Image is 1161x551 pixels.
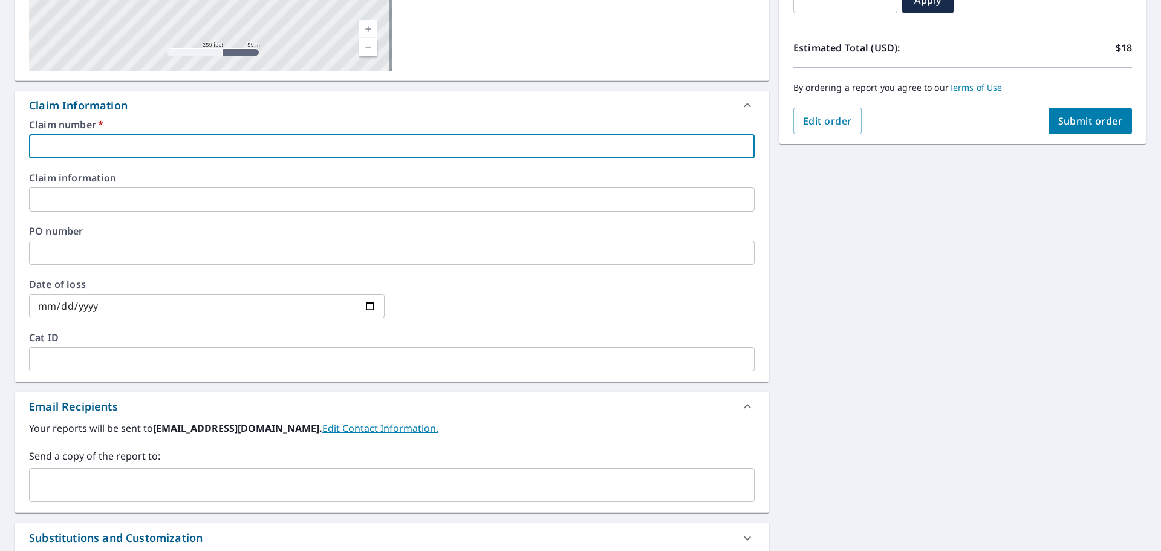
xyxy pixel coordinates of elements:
label: Send a copy of the report to: [29,449,755,463]
div: Email Recipients [29,399,118,415]
div: Email Recipients [15,392,769,421]
a: Current Level 17, Zoom In [359,20,377,38]
p: $18 [1116,41,1132,55]
a: Terms of Use [949,82,1003,93]
button: Edit order [793,108,862,134]
div: Substitutions and Customization [29,530,203,546]
a: Current Level 17, Zoom Out [359,38,377,56]
label: Cat ID [29,333,755,342]
label: Claim information [29,173,755,183]
label: Your reports will be sent to [29,421,755,435]
button: Submit order [1049,108,1133,134]
a: EditContactInfo [322,422,438,435]
div: Claim Information [29,97,128,114]
label: Date of loss [29,279,385,289]
p: Estimated Total (USD): [793,41,963,55]
p: By ordering a report you agree to our [793,82,1132,93]
label: Claim number [29,120,755,129]
b: [EMAIL_ADDRESS][DOMAIN_NAME]. [153,422,322,435]
label: PO number [29,226,755,236]
span: Edit order [803,114,852,128]
span: Submit order [1058,114,1123,128]
div: Claim Information [15,91,769,120]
